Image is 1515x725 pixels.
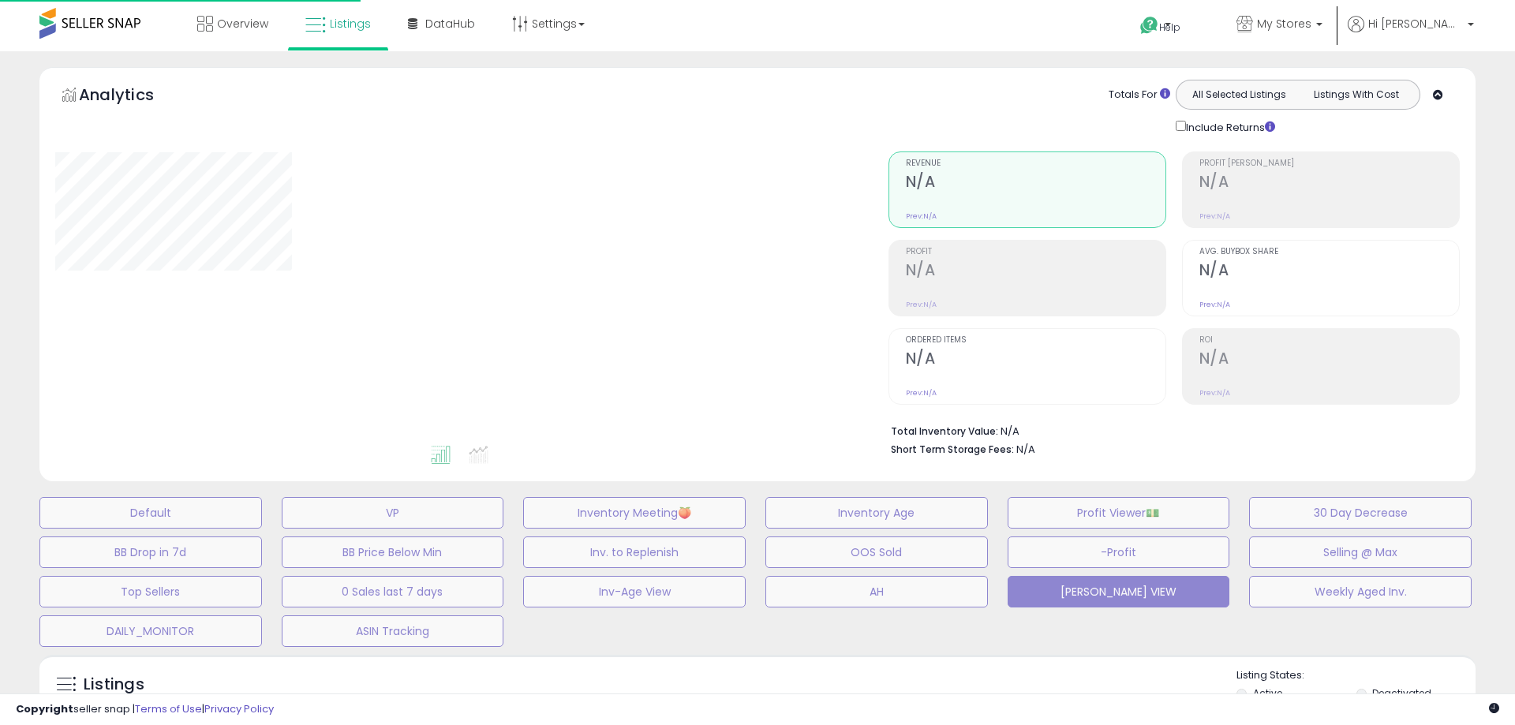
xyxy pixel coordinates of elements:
[523,536,746,568] button: Inv. to Replenish
[1199,300,1230,309] small: Prev: N/A
[1199,336,1459,345] span: ROI
[39,576,262,607] button: Top Sellers
[523,576,746,607] button: Inv-Age View
[1249,536,1472,568] button: Selling @ Max
[1199,261,1459,282] h2: N/A
[891,424,998,438] b: Total Inventory Value:
[906,349,1165,371] h2: N/A
[79,84,185,110] h5: Analytics
[1008,536,1230,568] button: -Profit
[906,211,937,221] small: Prev: N/A
[1249,497,1472,529] button: 30 Day Decrease
[906,173,1165,194] h2: N/A
[1128,4,1211,51] a: Help
[1180,84,1298,105] button: All Selected Listings
[891,443,1014,456] b: Short Term Storage Fees:
[330,16,371,32] span: Listings
[1199,173,1459,194] h2: N/A
[765,497,988,529] button: Inventory Age
[906,248,1165,256] span: Profit
[1297,84,1415,105] button: Listings With Cost
[282,497,504,529] button: VP
[16,702,274,717] div: seller snap | |
[765,576,988,607] button: AH
[425,16,475,32] span: DataHub
[282,576,504,607] button: 0 Sales last 7 days
[1008,497,1230,529] button: Profit Viewer💵
[906,388,937,398] small: Prev: N/A
[282,615,504,647] button: ASIN Tracking
[1008,576,1230,607] button: [PERSON_NAME] VIEW
[1199,211,1230,221] small: Prev: N/A
[1164,118,1294,136] div: Include Returns
[1159,21,1180,34] span: Help
[1199,159,1459,168] span: Profit [PERSON_NAME]
[39,615,262,647] button: DAILY_MONITOR
[39,497,262,529] button: Default
[906,261,1165,282] h2: N/A
[1249,576,1472,607] button: Weekly Aged Inv.
[1199,388,1230,398] small: Prev: N/A
[906,336,1165,345] span: Ordered Items
[217,16,268,32] span: Overview
[765,536,988,568] button: OOS Sold
[282,536,504,568] button: BB Price Below Min
[891,420,1448,439] li: N/A
[906,300,937,309] small: Prev: N/A
[1257,16,1311,32] span: My Stores
[523,497,746,529] button: Inventory Meeting🍑
[1199,248,1459,256] span: Avg. Buybox Share
[39,536,262,568] button: BB Drop in 7d
[1368,16,1463,32] span: Hi [PERSON_NAME]
[1109,88,1170,103] div: Totals For
[906,159,1165,168] span: Revenue
[1348,16,1474,51] a: Hi [PERSON_NAME]
[1016,442,1035,457] span: N/A
[16,701,73,716] strong: Copyright
[1199,349,1459,371] h2: N/A
[1139,16,1159,36] i: Get Help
